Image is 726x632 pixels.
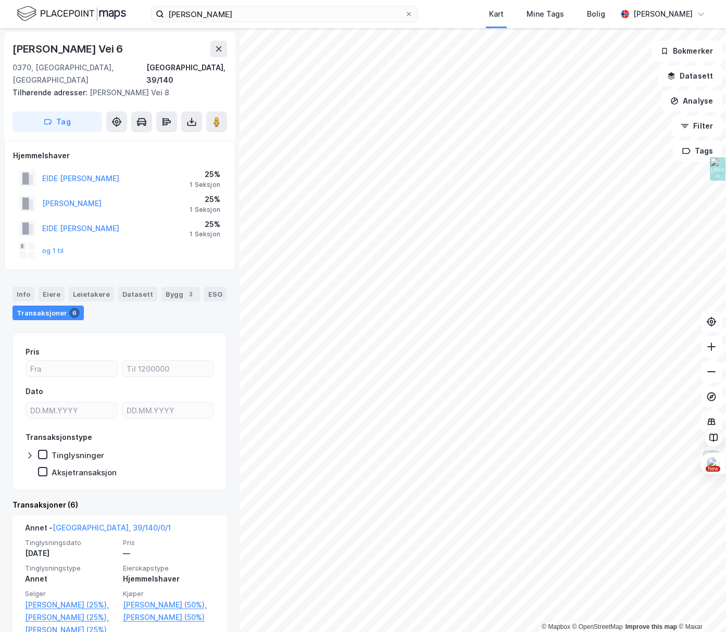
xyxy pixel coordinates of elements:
span: Tinglysningstype [25,564,117,573]
div: 2 [185,289,196,299]
div: Pris [26,346,40,358]
a: [PERSON_NAME] (25%), [25,611,117,624]
div: 1 Seksjon [190,206,220,214]
div: ESG [204,287,227,301]
span: Kjøper [123,589,215,598]
img: logo.f888ab2527a4732fd821a326f86c7f29.svg [17,5,126,23]
div: 0370, [GEOGRAPHIC_DATA], [GEOGRAPHIC_DATA] [12,61,146,86]
input: Fra [26,361,117,376]
div: Transaksjoner [12,306,84,320]
div: 6 [69,308,80,318]
div: 1 Seksjon [190,181,220,189]
span: Pris [123,538,215,547]
div: Hjemmelshaver [123,573,215,585]
div: Dato [26,385,43,398]
span: Selger [25,589,117,598]
div: Transaksjonstype [26,431,92,444]
div: Leietakere [69,287,114,301]
div: 25% [190,218,220,231]
a: Improve this map [625,623,677,630]
div: [PERSON_NAME] [633,8,693,20]
a: Mapbox [542,623,570,630]
button: Bokmerker [652,41,722,61]
div: Info [12,287,34,301]
input: Til 1200000 [122,361,214,376]
button: Datasett [658,66,722,86]
div: Annet [25,573,117,585]
span: Tinglysningsdato [25,538,117,547]
div: Bygg [161,287,200,301]
div: Hjemmelshaver [13,149,227,162]
div: Bolig [587,8,605,20]
div: [PERSON_NAME] Vei 8 [12,86,219,99]
div: Annet - [25,522,171,538]
div: [DATE] [25,547,117,560]
div: Eiere [39,287,65,301]
div: [PERSON_NAME] Vei 6 [12,41,125,57]
button: Analyse [661,91,722,111]
a: [GEOGRAPHIC_DATA], 39/140/0/1 [53,523,171,532]
a: [PERSON_NAME] (50%), [123,599,215,611]
div: Kart [489,8,504,20]
div: 1 Seksjon [190,230,220,238]
div: 25% [190,168,220,181]
span: Tilhørende adresser: [12,88,90,97]
div: 25% [190,193,220,206]
button: Tags [673,141,722,161]
button: Tag [12,111,102,132]
button: Filter [672,116,722,136]
div: [GEOGRAPHIC_DATA], 39/140 [146,61,227,86]
span: Eierskapstype [123,564,215,573]
div: Aksjetransaksjon [52,467,117,477]
div: — [123,547,215,560]
input: DD.MM.YYYY [122,402,214,418]
a: OpenStreetMap [572,623,623,630]
div: Tinglysninger [52,450,104,460]
div: Kontrollprogram for chat [674,582,726,632]
div: Datasett [118,287,157,301]
a: [PERSON_NAME] (25%), [25,599,117,611]
div: Mine Tags [527,8,564,20]
a: [PERSON_NAME] (50%) [123,611,215,624]
input: Søk på adresse, matrikkel, gårdeiere, leietakere eller personer [164,6,405,22]
div: Transaksjoner (6) [12,499,227,511]
iframe: Chat Widget [674,582,726,632]
input: DD.MM.YYYY [26,402,117,418]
